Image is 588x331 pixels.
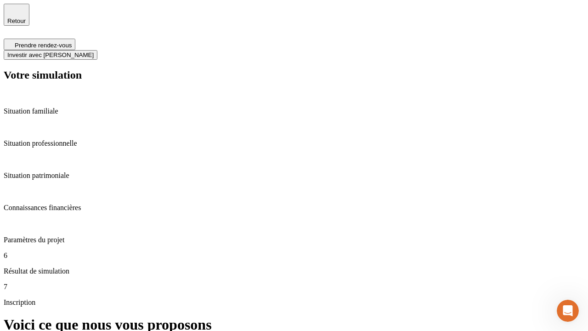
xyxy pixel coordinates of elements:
[7,17,26,24] span: Retour
[4,39,75,50] button: Prendre rendez-vous
[4,69,584,81] h2: Votre simulation
[7,51,94,58] span: Investir avec [PERSON_NAME]
[4,251,584,260] p: 6
[15,42,72,49] span: Prendre rendez-vous
[4,4,29,26] button: Retour
[4,236,584,244] p: Paramètres du projet
[4,204,584,212] p: Connaissances financières
[4,139,584,148] p: Situation professionnelle
[4,171,584,180] p: Situation patrimoniale
[4,267,584,275] p: Résultat de simulation
[4,283,584,291] p: 7
[4,50,97,60] button: Investir avec [PERSON_NAME]
[4,107,584,115] p: Situation familiale
[4,298,584,307] p: Inscription
[557,300,579,322] iframe: Intercom live chat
